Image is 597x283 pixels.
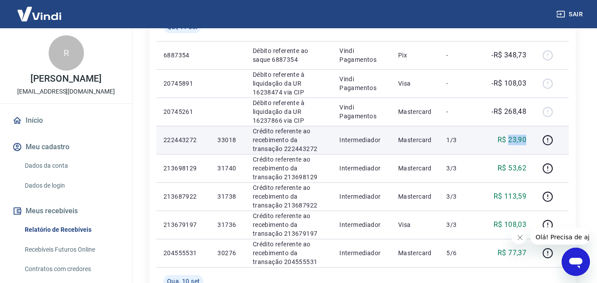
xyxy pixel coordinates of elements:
[164,107,203,116] p: 20745261
[498,135,526,145] p: R$ 23,90
[17,87,115,96] p: [EMAIL_ADDRESS][DOMAIN_NAME]
[339,75,384,92] p: Vindi Pagamentos
[494,191,527,202] p: R$ 113,59
[11,137,122,157] button: Meu cadastro
[339,103,384,121] p: Vindi Pagamentos
[30,74,101,83] p: [PERSON_NAME]
[164,220,203,229] p: 213679197
[21,221,122,239] a: Relatório de Recebíveis
[398,164,433,173] p: Mastercard
[253,70,325,97] p: Débito referente à liquidação da UR 16238474 via CIP
[164,164,203,173] p: 213698129
[446,249,472,257] p: 5/6
[21,260,122,278] a: Contratos com credores
[253,155,325,181] p: Crédito referente ao recebimento da transação 213698129
[398,79,433,88] p: Visa
[11,111,122,130] a: Início
[11,0,68,27] img: Vindi
[164,51,203,60] p: 6887354
[398,249,433,257] p: Mastercard
[217,249,238,257] p: 30276
[253,183,325,210] p: Crédito referente ao recebimento da transação 213687922
[446,164,472,173] p: 3/3
[530,227,590,245] iframe: Mensagem da empresa
[339,164,384,173] p: Intermediador
[21,157,122,175] a: Dados da conta
[339,220,384,229] p: Intermediador
[398,192,433,201] p: Mastercard
[446,220,472,229] p: 3/3
[217,164,238,173] p: 31740
[339,136,384,144] p: Intermediador
[217,136,238,144] p: 33018
[164,249,203,257] p: 204555531
[446,51,472,60] p: -
[217,220,238,229] p: 31736
[253,240,325,266] p: Crédito referente ao recebimento da transação 204555531
[498,163,526,174] p: R$ 53,62
[49,35,84,71] div: R
[491,106,526,117] p: -R$ 268,48
[555,6,586,23] button: Sair
[21,241,122,259] a: Recebíveis Futuros Online
[562,248,590,276] iframe: Botão para abrir a janela de mensagens
[511,229,527,244] iframe: Fechar mensagem
[21,177,122,195] a: Dados de login
[446,107,472,116] p: -
[339,192,384,201] p: Intermediador
[339,249,384,257] p: Intermediador
[398,107,433,116] p: Mastercard
[491,50,526,60] p: -R$ 348,73
[398,220,433,229] p: Visa
[5,6,74,13] span: Olá! Precisa de ajuda?
[398,136,433,144] p: Mastercard
[498,248,526,258] p: R$ 77,37
[164,79,203,88] p: 20745891
[164,136,203,144] p: 222443272
[339,46,384,64] p: Vindi Pagamentos
[164,192,203,201] p: 213687922
[253,127,325,153] p: Crédito referente ao recebimento da transação 222443272
[253,211,325,238] p: Crédito referente ao recebimento da transação 213679197
[11,201,122,221] button: Meus recebíveis
[446,79,472,88] p: -
[253,98,325,125] p: Débito referente à liquidação da UR 16237866 via CIP
[253,46,325,64] p: Débito referente ao saque 6887354
[446,136,472,144] p: 1/3
[491,78,526,89] p: -R$ 108,03
[446,192,472,201] p: 3/3
[398,51,433,60] p: Pix
[217,192,238,201] p: 31738
[494,219,527,230] p: R$ 108,03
